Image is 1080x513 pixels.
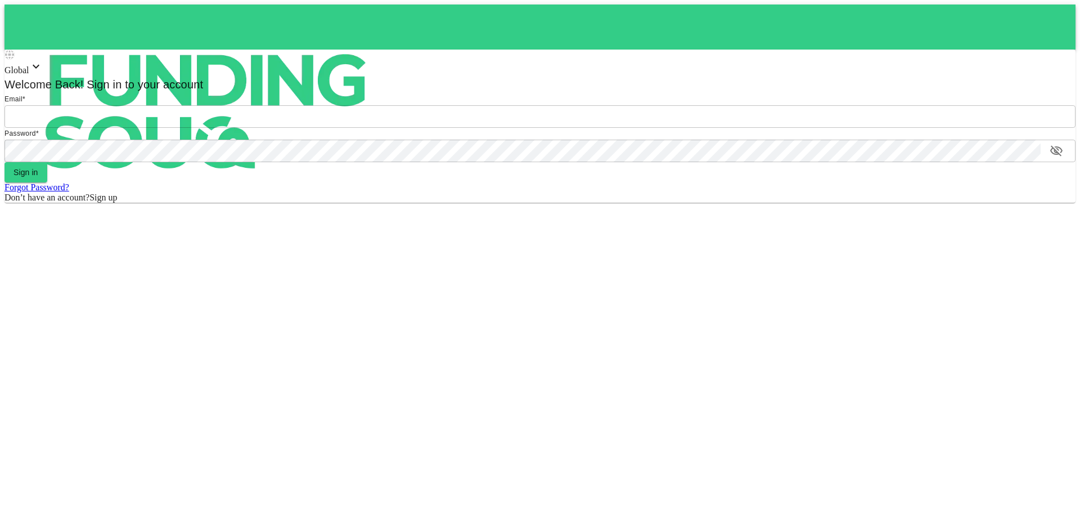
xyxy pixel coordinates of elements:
[4,130,36,137] span: Password
[89,193,117,202] span: Sign up
[4,162,47,182] button: Sign in
[13,168,38,177] span: Sign in
[4,78,84,91] span: Welcome Back!
[4,5,1075,50] a: logo
[84,78,204,91] span: Sign in to your account
[4,182,69,192] a: Forgot Password?
[4,105,1075,128] input: email
[4,95,22,103] span: Email
[4,60,1075,75] div: Global
[4,5,409,218] img: logo
[4,193,89,202] span: Don’t have an account?
[4,140,1041,162] input: password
